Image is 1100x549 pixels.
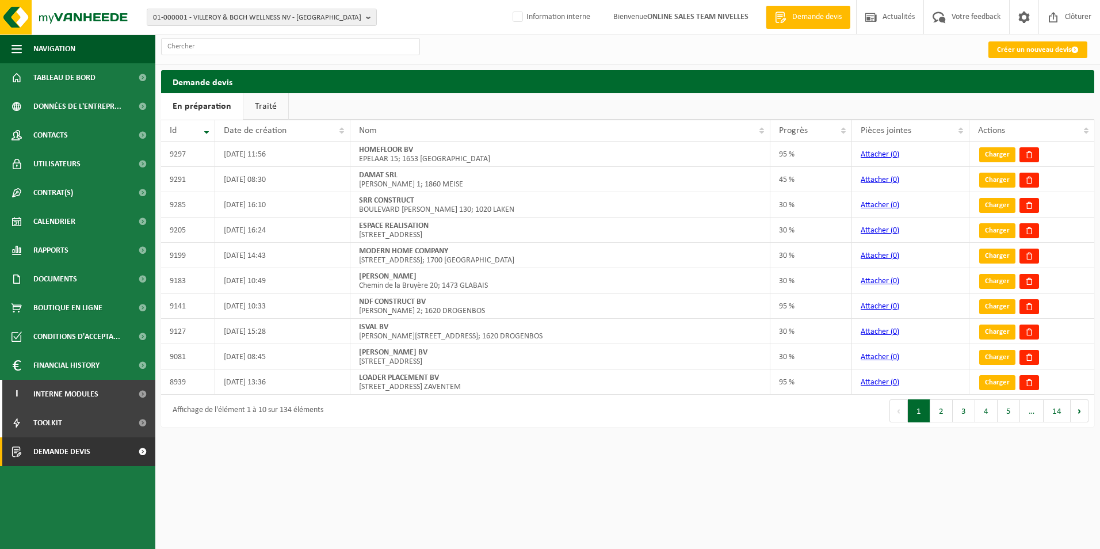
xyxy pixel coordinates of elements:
[770,344,853,369] td: 30 %
[350,142,770,167] td: EPELAAR 15; 1653 [GEOGRAPHIC_DATA]
[350,344,770,369] td: [STREET_ADDRESS]
[893,378,897,387] span: 0
[33,265,77,293] span: Documents
[33,437,90,466] span: Demande devis
[861,150,899,159] a: Attacher (0)
[359,222,429,230] strong: ESPACE REALISATION
[33,178,73,207] span: Contrat(s)
[350,268,770,293] td: Chemin de la Bruyère 20; 1473 GLABAIS
[979,350,1015,365] a: Charger
[161,70,1094,93] h2: Demande devis
[33,207,75,236] span: Calendrier
[167,401,323,421] div: Affichage de l'élément 1 à 10 sur 134 éléments
[861,176,899,184] a: Attacher (0)
[770,142,853,167] td: 95 %
[33,92,121,121] span: Données de l'entrepr...
[215,167,350,192] td: [DATE] 08:30
[770,369,853,395] td: 95 %
[359,146,413,154] strong: HOMEFLOOR BV
[770,243,853,268] td: 30 %
[893,277,897,285] span: 0
[1071,399,1088,422] button: Next
[147,9,377,26] button: 01-000001 - VILLEROY & BOCH WELLNESS NV - [GEOGRAPHIC_DATA]
[978,126,1005,135] span: Actions
[979,325,1015,340] a: Charger
[953,399,975,422] button: 3
[359,373,439,382] strong: LOADER PLACEMENT BV
[861,251,899,260] a: Attacher (0)
[893,150,897,159] span: 0
[1020,399,1044,422] span: …
[889,399,908,422] button: Previous
[779,126,808,135] span: Progrès
[770,319,853,344] td: 30 %
[1044,399,1071,422] button: 14
[979,299,1015,314] a: Charger
[33,150,81,178] span: Utilisateurs
[861,327,899,336] a: Attacher (0)
[350,243,770,268] td: [STREET_ADDRESS]; 1700 [GEOGRAPHIC_DATA]
[979,375,1015,390] a: Charger
[861,201,899,209] a: Attacher (0)
[224,126,287,135] span: Date de création
[975,399,998,422] button: 4
[861,277,899,285] a: Attacher (0)
[893,201,897,209] span: 0
[998,399,1020,422] button: 5
[979,223,1015,238] a: Charger
[510,9,590,26] label: Information interne
[161,218,215,243] td: 9205
[33,35,75,63] span: Navigation
[33,322,120,351] span: Conditions d'accepta...
[766,6,850,29] a: Demande devis
[893,353,897,361] span: 0
[215,344,350,369] td: [DATE] 08:45
[861,226,899,235] a: Attacher (0)
[979,147,1015,162] a: Charger
[215,319,350,344] td: [DATE] 15:28
[770,268,853,293] td: 30 %
[770,218,853,243] td: 30 %
[359,323,388,331] strong: ISVAL BV
[359,126,377,135] span: Nom
[161,268,215,293] td: 9183
[861,353,899,361] a: Attacher (0)
[170,126,177,135] span: Id
[770,192,853,218] td: 30 %
[161,293,215,319] td: 9141
[33,351,100,380] span: Financial History
[161,369,215,395] td: 8939
[930,399,953,422] button: 2
[161,319,215,344] td: 9127
[647,13,748,21] strong: ONLINE SALES TEAM NIVELLES
[979,274,1015,289] a: Charger
[215,369,350,395] td: [DATE] 13:36
[979,173,1015,188] a: Charger
[33,121,68,150] span: Contacts
[161,142,215,167] td: 9297
[161,192,215,218] td: 9285
[359,272,417,281] strong: [PERSON_NAME]
[350,167,770,192] td: [PERSON_NAME] 1; 1860 MEISE
[215,142,350,167] td: [DATE] 11:56
[359,247,448,256] strong: MODERN HOME COMPANY
[770,293,853,319] td: 95 %
[350,319,770,344] td: [PERSON_NAME][STREET_ADDRESS]; 1620 DROGENBOS
[979,198,1015,213] a: Charger
[988,41,1087,58] a: Créer un nouveau devis
[161,93,243,120] a: En préparation
[243,93,288,120] a: Traité
[893,176,897,184] span: 0
[161,38,420,55] input: Chercher
[161,344,215,369] td: 9081
[359,196,414,205] strong: SRR CONSTRUCT
[215,218,350,243] td: [DATE] 16:24
[350,218,770,243] td: [STREET_ADDRESS]
[893,327,897,336] span: 0
[33,409,62,437] span: Toolkit
[861,302,899,311] a: Attacher (0)
[161,243,215,268] td: 9199
[153,9,361,26] span: 01-000001 - VILLEROY & BOCH WELLNESS NV - [GEOGRAPHIC_DATA]
[33,293,102,322] span: Boutique en ligne
[33,380,98,409] span: Interne modules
